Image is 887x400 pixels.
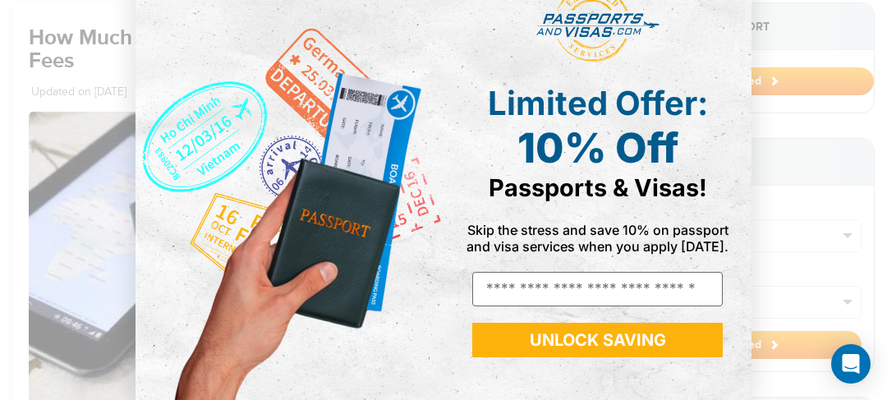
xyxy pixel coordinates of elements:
span: Passports & Visas! [489,173,707,202]
span: Skip the stress and save 10% on passport and visa services when you apply [DATE]. [466,222,728,255]
button: UNLOCK SAVING [472,323,723,357]
span: Limited Offer: [488,83,708,123]
span: 10% Off [517,123,678,172]
div: Open Intercom Messenger [831,344,871,384]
